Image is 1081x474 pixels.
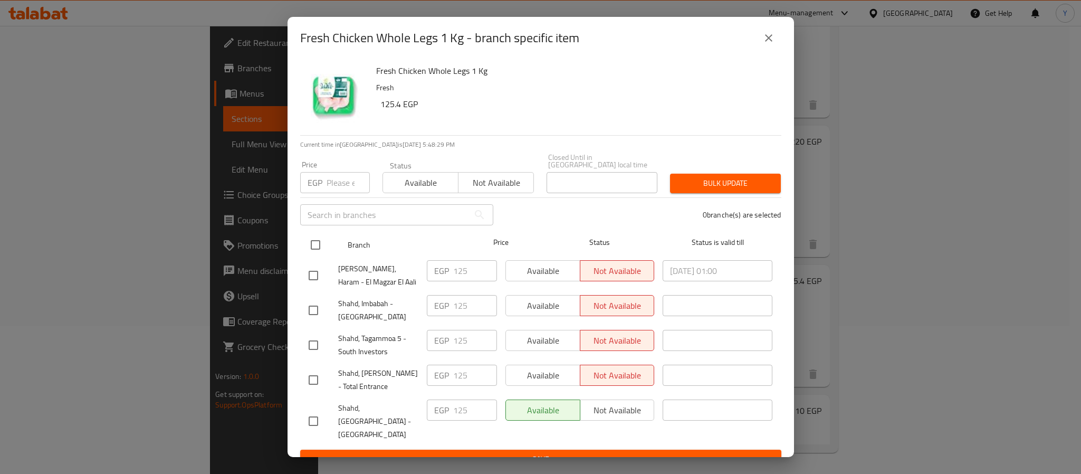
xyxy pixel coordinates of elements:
span: Price [466,236,536,249]
span: Shahd, [GEOGRAPHIC_DATA] - [GEOGRAPHIC_DATA] [338,402,418,441]
span: [PERSON_NAME], Haram - El Magzar El Aali [338,262,418,289]
p: EGP [308,176,322,189]
p: EGP [434,334,449,347]
button: Save [300,450,781,469]
span: Status is valid till [663,236,772,249]
span: Not available [463,175,530,191]
input: Please enter price [453,330,497,351]
span: Shahd, Tagammoa 5 - South Investors [338,332,418,358]
button: Available [382,172,458,193]
input: Please enter price [453,260,497,281]
p: EGP [434,264,449,277]
span: Save [309,453,773,466]
span: Bulk update [678,177,772,190]
button: close [756,25,781,51]
button: Not available [458,172,534,193]
span: Shahd, Imbabah - [GEOGRAPHIC_DATA] [338,297,418,324]
img: Fresh Chicken Whole Legs 1 Kg [300,63,368,131]
input: Search in branches [300,204,469,225]
p: Current time in [GEOGRAPHIC_DATA] is [DATE] 5:48:29 PM [300,140,781,149]
input: Please enter price [453,365,497,386]
input: Please enter price [453,295,497,316]
p: EGP [434,299,449,312]
input: Please enter price [327,172,370,193]
h6: Fresh Chicken Whole Legs 1 Kg [376,63,773,78]
input: Please enter price [453,400,497,421]
span: Status [544,236,654,249]
span: Available [387,175,454,191]
button: Bulk update [670,174,781,193]
p: 0 branche(s) are selected [703,210,781,220]
p: EGP [434,369,449,382]
p: Fresh [376,81,773,94]
span: Branch [348,239,457,252]
h6: 125.4 EGP [380,97,773,111]
h2: Fresh Chicken Whole Legs 1 Kg - branch specific item [300,30,579,46]
p: EGP [434,404,449,416]
span: Shahd, [PERSON_NAME] - Total Entrance [338,367,418,393]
